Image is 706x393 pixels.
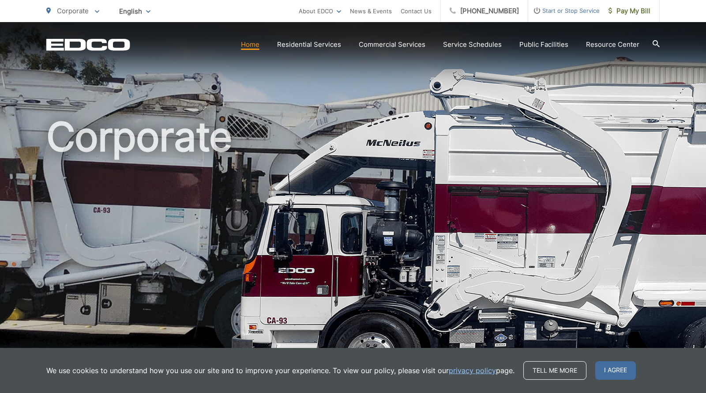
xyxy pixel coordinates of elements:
a: News & Events [350,6,392,16]
a: Tell me more [523,361,586,380]
a: Resource Center [586,39,639,50]
a: Contact Us [401,6,432,16]
a: privacy policy [449,365,496,376]
a: About EDCO [299,6,341,16]
a: Public Facilities [519,39,568,50]
a: Service Schedules [443,39,502,50]
a: Home [241,39,259,50]
a: Residential Services [277,39,341,50]
a: EDCD logo. Return to the homepage. [46,38,130,51]
span: English [113,4,157,19]
a: Commercial Services [359,39,425,50]
p: We use cookies to understand how you use our site and to improve your experience. To view our pol... [46,365,514,376]
span: I agree [595,361,636,380]
span: Corporate [57,7,89,15]
span: Pay My Bill [608,6,650,16]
